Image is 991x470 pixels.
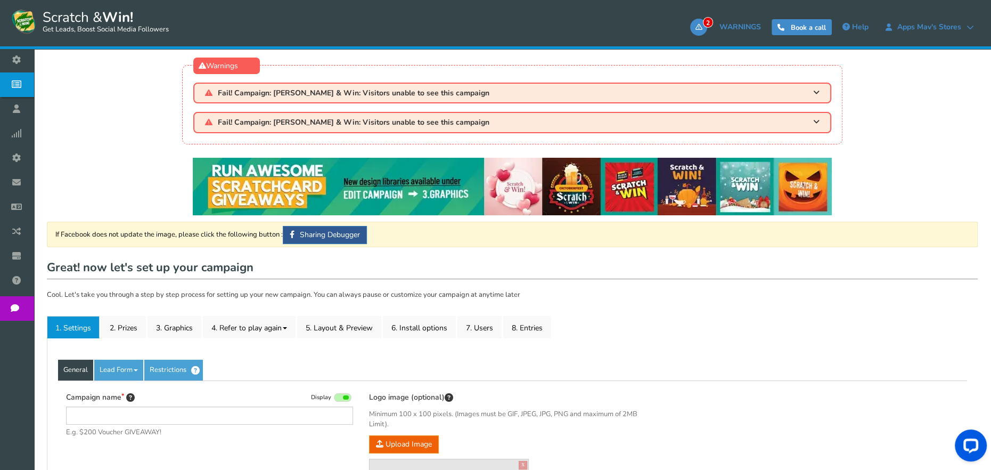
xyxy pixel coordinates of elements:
[11,8,37,35] img: Scratch and Win
[58,360,93,381] a: General
[126,392,135,404] span: Tip: Choose a title that will attract more entries. For example: “Scratch & win a bracelet” will ...
[503,316,551,338] a: 8. Entries
[946,425,991,470] iframe: LiveChat chat widget
[837,19,874,36] a: Help
[791,23,826,33] span: Book a call
[94,360,143,381] a: Lead Form
[445,392,453,404] span: This image will be displayed on top of your contest screen. You can upload & preview different im...
[283,226,367,244] a: Sharing Debugger
[383,316,456,338] a: 6. Install options
[218,89,489,97] span: Fail! Campaign: [PERSON_NAME] & Win: Visitors unable to see this campaign
[892,23,967,31] span: Apps Mav's stores
[772,19,832,35] a: Book a call
[193,158,832,215] img: festival-poster-2020.webp
[203,316,296,338] a: 4. Refer to play again
[369,409,656,430] span: Minimum 100 x 100 pixels. (Images must be GIF, JPEG, JPG, PNG and maximum of 2MB Limit).
[297,316,381,338] a: 5. Layout & Preview
[852,22,869,32] span: Help
[719,22,761,32] span: WARNINGS
[43,26,169,34] small: Get Leads, Boost Social Media Followers
[101,316,146,338] a: 2. Prizes
[369,392,453,403] label: Logo image (optional)
[66,392,135,403] label: Campaign name
[703,17,713,28] span: 2
[47,290,978,301] p: Cool. Let's take you through a step by step process for setting up your new campaign. You can alw...
[148,316,201,338] a: 3. Graphics
[690,19,766,36] a: 2WARNINGS
[47,258,978,279] h1: Great! now let's set up your campaign
[37,8,169,35] span: Scratch &
[311,394,331,402] span: Display
[457,316,502,338] a: 7. Users
[218,118,489,126] span: Fail! Campaign: [PERSON_NAME] & Win: Visitors unable to see this campaign
[47,222,978,247] div: If Facebook does not update the image, please click the following button :
[519,461,527,469] a: X
[102,8,133,27] strong: Win!
[47,316,100,338] a: 1. Settings
[11,8,169,35] a: Scratch &Win! Get Leads, Boost Social Media Followers
[193,58,260,74] div: Warnings
[66,427,353,438] span: E.g. $200 Voucher GIVEAWAY!
[144,360,203,381] a: Restrictions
